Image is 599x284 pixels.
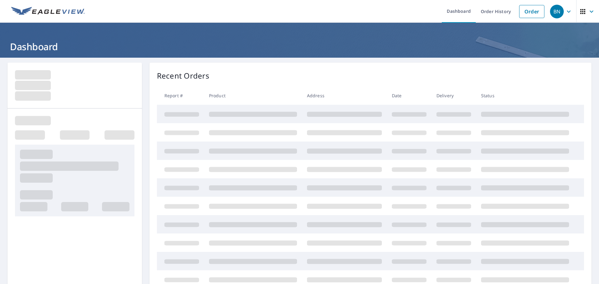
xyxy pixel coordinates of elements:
[157,86,204,105] th: Report #
[519,5,544,18] a: Order
[7,40,592,53] h1: Dashboard
[204,86,302,105] th: Product
[387,86,431,105] th: Date
[157,70,209,81] p: Recent Orders
[302,86,387,105] th: Address
[476,86,574,105] th: Status
[431,86,476,105] th: Delivery
[11,7,85,16] img: EV Logo
[550,5,564,18] div: BN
